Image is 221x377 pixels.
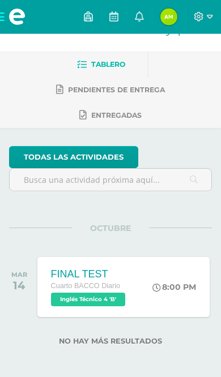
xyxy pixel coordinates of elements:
[10,169,211,191] input: Busca una actividad próxima aquí...
[9,146,138,168] a: todas las Actividades
[11,279,27,292] div: 14
[152,282,196,292] div: 8:00 PM
[160,8,177,25] img: 959caf25cb32793ae6d8ad5737cda1d7.png
[51,293,125,306] span: Inglés Técnico 4 'B'
[11,271,27,279] div: MAR
[77,55,125,74] a: Tablero
[9,337,212,345] label: No hay más resultados
[51,282,120,290] span: Cuarto BACCO Diario
[79,106,142,125] a: Entregadas
[51,268,128,280] div: FINAL TEST
[68,85,165,94] span: Pendientes de entrega
[56,81,165,99] a: Pendientes de entrega
[91,111,142,119] span: Entregadas
[72,223,149,233] span: OCTUBRE
[91,60,125,68] span: Tablero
